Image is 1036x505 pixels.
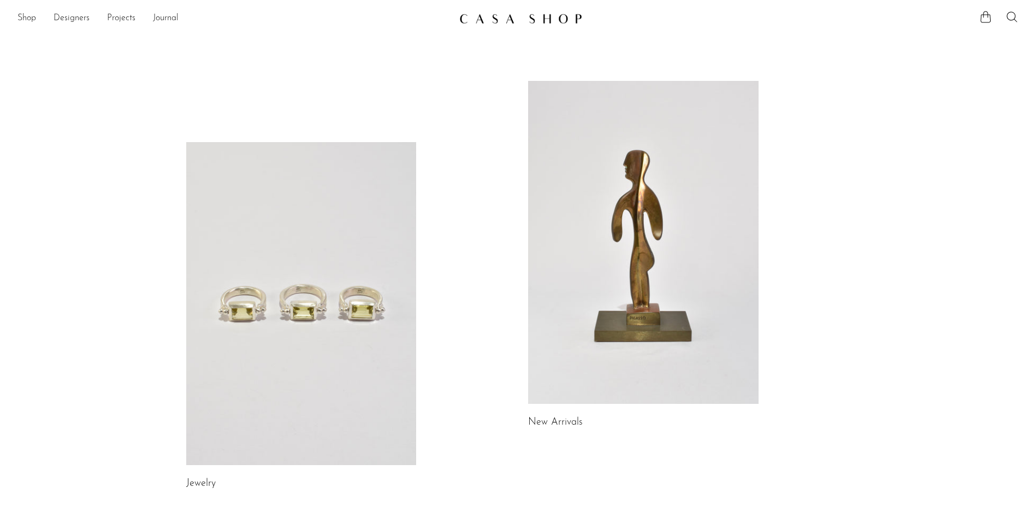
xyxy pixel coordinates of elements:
[17,11,36,26] a: Shop
[54,11,90,26] a: Designers
[186,479,216,489] a: Jewelry
[17,9,451,28] nav: Desktop navigation
[153,11,179,26] a: Journal
[107,11,135,26] a: Projects
[17,9,451,28] ul: NEW HEADER MENU
[528,418,583,427] a: New Arrivals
